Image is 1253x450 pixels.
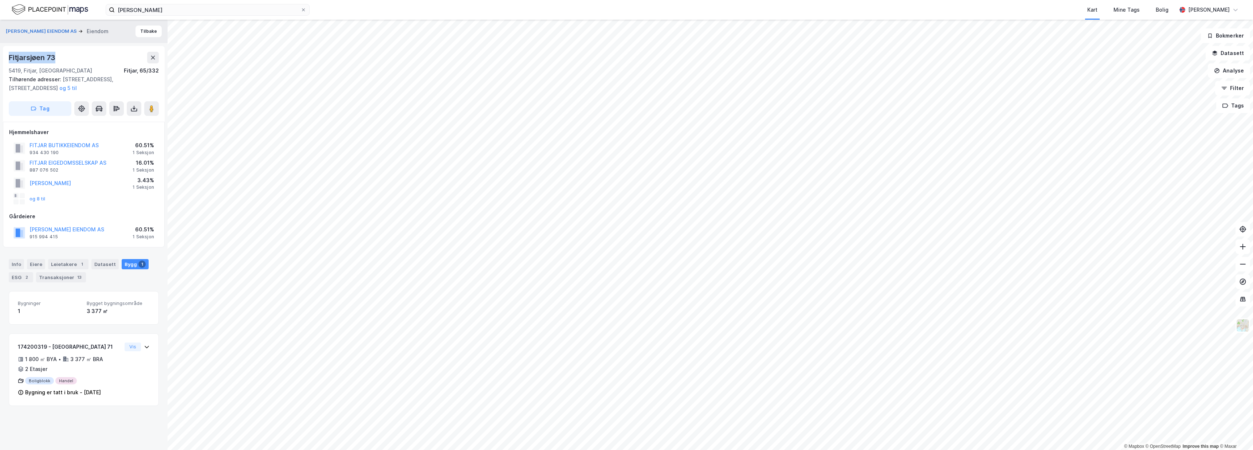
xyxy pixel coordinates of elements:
[6,28,78,35] button: [PERSON_NAME] EIENDOM AS
[1206,46,1250,60] button: Datasett
[23,274,30,281] div: 2
[124,66,159,75] div: Fitjar, 65/332
[36,272,86,282] div: Transaksjoner
[25,355,57,364] div: 1 800 ㎡ BYA
[1217,415,1253,450] iframe: Chat Widget
[1146,444,1181,449] a: OpenStreetMap
[135,26,162,37] button: Tilbake
[133,225,154,234] div: 60.51%
[91,259,119,269] div: Datasett
[78,261,86,268] div: 1
[133,150,154,156] div: 1 Seksjon
[9,128,158,137] div: Hjemmelshaver
[9,76,63,82] span: Tilhørende adresser:
[1215,81,1250,95] button: Filter
[125,343,141,351] button: Vis
[30,167,58,173] div: 887 076 502
[58,356,61,362] div: •
[48,259,89,269] div: Leietakere
[25,365,47,373] div: 2 Etasjer
[115,4,301,15] input: Søk på adresse, matrikkel, gårdeiere, leietakere eller personer
[9,101,71,116] button: Tag
[1208,63,1250,78] button: Analyse
[1188,5,1230,14] div: [PERSON_NAME]
[1087,5,1097,14] div: Kart
[87,27,109,36] div: Eiendom
[1217,415,1253,450] div: Kontrollprogram for chat
[30,234,58,240] div: 915 994 415
[1156,5,1168,14] div: Bolig
[133,234,154,240] div: 1 Seksjon
[138,261,146,268] div: 1
[76,274,83,281] div: 13
[1216,98,1250,113] button: Tags
[9,66,92,75] div: 5419, Fitjar, [GEOGRAPHIC_DATA]
[18,307,81,316] div: 1
[9,52,57,63] div: Fitjarsjøen 73
[122,259,149,269] div: Bygg
[1113,5,1140,14] div: Mine Tags
[27,259,45,269] div: Eiere
[133,141,154,150] div: 60.51%
[9,212,158,221] div: Gårdeiere
[133,167,154,173] div: 1 Seksjon
[9,259,24,269] div: Info
[1236,318,1250,332] img: Z
[9,75,153,93] div: [STREET_ADDRESS], [STREET_ADDRESS]
[18,300,81,306] span: Bygninger
[12,3,88,16] img: logo.f888ab2527a4732fd821a326f86c7f29.svg
[133,184,154,190] div: 1 Seksjon
[87,307,150,316] div: 3 377 ㎡
[133,159,154,167] div: 16.01%
[25,388,101,397] div: Bygning er tatt i bruk - [DATE]
[87,300,150,306] span: Bygget bygningsområde
[1124,444,1144,449] a: Mapbox
[1201,28,1250,43] button: Bokmerker
[1183,444,1219,449] a: Improve this map
[133,176,154,185] div: 3.43%
[18,343,122,351] div: 174200319 - [GEOGRAPHIC_DATA] 71
[9,272,33,282] div: ESG
[30,150,59,156] div: 934 430 190
[70,355,103,364] div: 3 377 ㎡ BRA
